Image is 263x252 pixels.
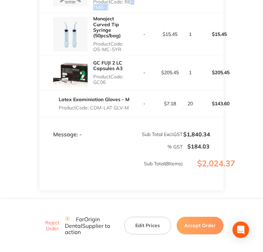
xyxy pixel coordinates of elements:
a: Monoject Curved Tip Syringe (50pcs/bag) [93,16,121,38]
p: - [132,70,157,75]
button: Edit Prices [124,217,171,234]
p: $15.45 [198,26,226,42]
img: NjRtaGhuaw [53,17,88,51]
p: 1 [183,31,197,37]
p: $7.18 [158,101,183,106]
div: Open Intercom Messenger [233,222,249,238]
p: $205.45 [198,64,226,81]
a: GC FUJI 2 LC Capsules A3 [93,60,123,71]
td: Message: - [39,117,131,138]
button: Accept Order [177,217,224,234]
p: Product Code: GC06 [93,74,131,85]
p: 1 [183,70,197,75]
p: % GST [40,144,183,149]
p: Sub Total ( 8 Items) [40,161,183,180]
p: $143.60 [198,95,226,112]
p: $2,024.37 [183,159,223,182]
p: Product Code: OS-MC-SYR [93,41,131,52]
p: - [132,31,157,37]
p: $184.03 [183,143,210,149]
a: Latex Examiniation Gloves - M [59,96,129,103]
p: 20 [183,101,197,106]
p: Sub Total Excl. GST [132,132,183,137]
p: - [132,101,157,106]
p: $205.45 [158,70,183,75]
p: $15.45 [158,31,183,37]
p: For Origin Dental Supplier to action [65,216,116,235]
button: Reject Order [39,220,65,232]
img: MjJnaTVpag [53,55,88,90]
p: Product Code: COM-LAT GLV-M [59,105,129,110]
p: $1,840.34 [183,131,210,137]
